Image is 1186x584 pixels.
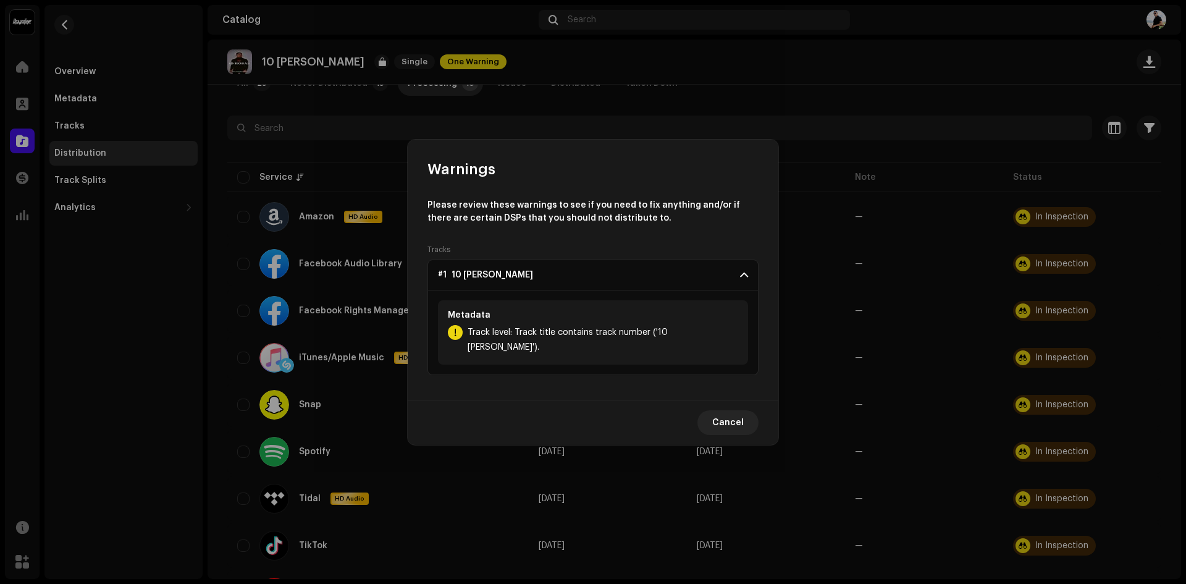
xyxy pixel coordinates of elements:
span: Cancel [712,410,744,435]
div: Metadata [448,310,738,320]
span: #1 10 [PERSON_NAME] [438,270,533,280]
p: Please review these warnings to see if you need to fix anything and/or if there are certain DSPs ... [427,199,759,225]
p-accordion-header: #1 10 [PERSON_NAME] [427,260,759,290]
span: Track level: Track title contains track number ('10 [PERSON_NAME]'). [468,325,738,355]
button: Cancel [697,410,759,435]
span: Warnings [427,159,495,179]
label: Tracks [427,245,450,255]
p-accordion-content: #1 10 [PERSON_NAME] [427,290,759,375]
